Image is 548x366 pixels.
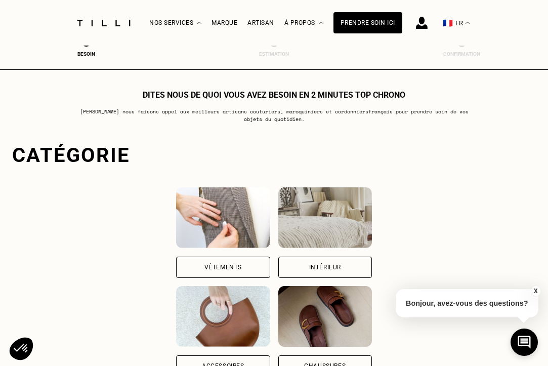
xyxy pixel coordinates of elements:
div: Confirmation [441,51,482,57]
div: Estimation [254,51,294,57]
span: 🇫🇷 [443,18,453,28]
a: Prendre soin ici [333,12,402,33]
a: Marque [212,19,237,26]
div: Catégorie [12,143,536,167]
h1: Dites nous de quoi vous avez besoin en 2 minutes top chrono [143,90,405,100]
div: Nos services [149,1,201,46]
img: Vêtements [176,187,270,248]
img: Intérieur [278,187,372,248]
div: Vêtements [204,264,242,270]
img: Menu déroulant [197,22,201,24]
a: Artisan [247,19,274,26]
button: 🇫🇷 FR [438,1,475,46]
img: Menu déroulant à propos [319,22,323,24]
img: Logo du service de couturière Tilli [73,20,134,26]
div: Intérieur [309,264,341,270]
img: icône connexion [416,17,428,29]
img: Accessoires [176,286,270,347]
img: menu déroulant [466,22,470,24]
div: À propos [284,1,323,46]
button: X [530,286,540,297]
p: [PERSON_NAME] nous faisons appel aux meilleurs artisans couturiers , maroquiniers et cordonniers ... [73,108,475,123]
p: Bonjour, avez-vous des questions? [396,289,538,317]
div: Besoin [66,51,107,57]
img: Chaussures [278,286,372,347]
